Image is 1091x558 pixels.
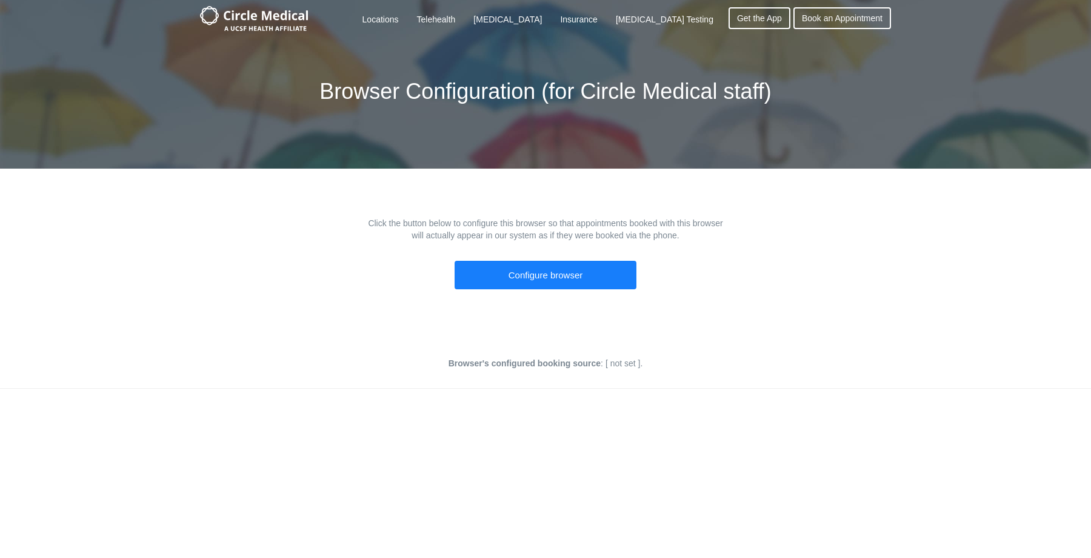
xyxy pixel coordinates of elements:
[200,357,891,370] p: : [ not set ] .
[793,7,891,29] a: Book an Appointment
[417,13,456,25] a: Telehealth
[249,217,842,309] div: Click the button below to configure this browser so that appointments booked with this browser wi...
[455,261,636,289] button: Configure browser
[200,6,308,30] img: logo
[319,79,772,119] h1: Browser Configuration (for Circle Medical staff)
[449,358,601,368] b: Browser's configured booking source
[616,13,713,25] a: [MEDICAL_DATA] Testing
[362,13,399,25] a: Locations
[729,7,790,29] a: Get the App
[473,13,542,25] a: [MEDICAL_DATA]
[560,13,597,25] a: Insurance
